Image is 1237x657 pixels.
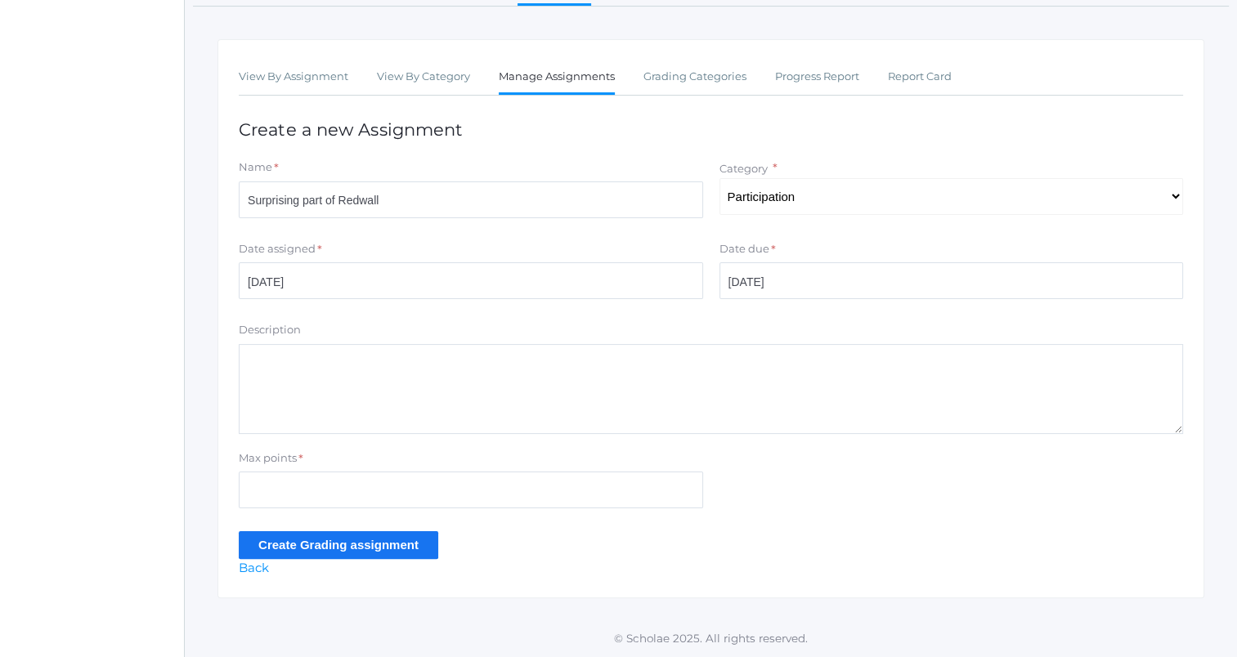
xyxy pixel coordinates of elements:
[239,531,438,558] input: Create Grading assignment
[775,60,859,93] a: Progress Report
[185,630,1237,646] p: © Scholae 2025. All rights reserved.
[239,241,316,257] label: Date assigned
[239,322,301,338] label: Description
[643,60,746,93] a: Grading Categories
[239,60,348,93] a: View By Assignment
[719,162,768,175] label: Category
[239,120,1183,139] h1: Create a new Assignment
[239,560,269,575] a: Back
[888,60,952,93] a: Report Card
[377,60,470,93] a: View By Category
[239,450,297,467] label: Max points
[499,60,615,96] a: Manage Assignments
[719,241,769,257] label: Date due
[239,159,272,176] label: Name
